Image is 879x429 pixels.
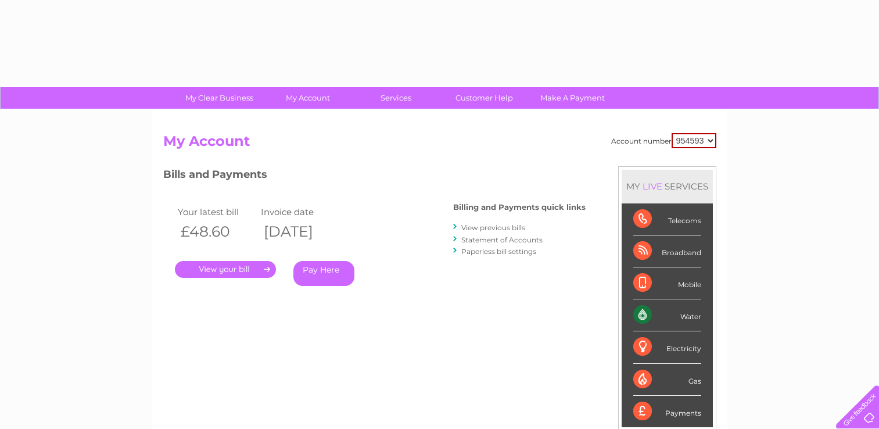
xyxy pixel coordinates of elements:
[461,247,536,256] a: Paperless bill settings
[640,181,665,192] div: LIVE
[633,331,701,363] div: Electricity
[258,220,342,244] th: [DATE]
[633,267,701,299] div: Mobile
[175,220,259,244] th: £48.60
[175,204,259,220] td: Your latest bill
[525,87,620,109] a: Make A Payment
[633,364,701,396] div: Gas
[453,203,586,212] h4: Billing and Payments quick links
[461,235,543,244] a: Statement of Accounts
[348,87,444,109] a: Services
[163,133,716,155] h2: My Account
[163,166,586,187] h3: Bills and Payments
[633,299,701,331] div: Water
[633,396,701,427] div: Payments
[436,87,532,109] a: Customer Help
[633,235,701,267] div: Broadband
[171,87,267,109] a: My Clear Business
[611,133,716,148] div: Account number
[258,204,342,220] td: Invoice date
[633,203,701,235] div: Telecoms
[175,261,276,278] a: .
[622,170,713,203] div: MY SERVICES
[293,261,354,286] a: Pay Here
[260,87,356,109] a: My Account
[461,223,525,232] a: View previous bills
